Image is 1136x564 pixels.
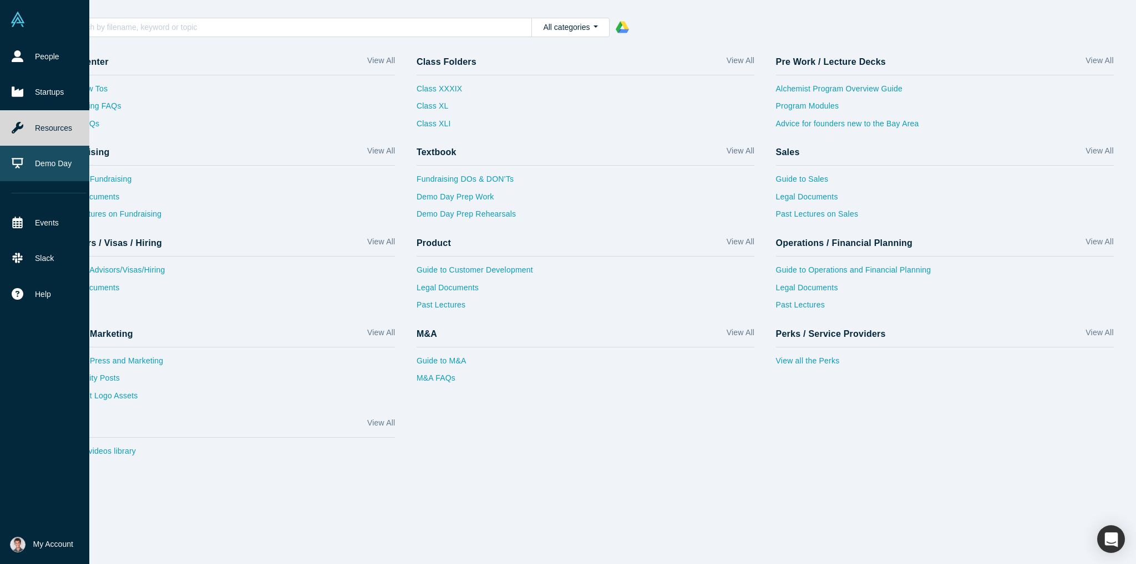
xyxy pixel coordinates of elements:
[417,355,754,373] a: Guide to M&A
[776,355,1114,373] a: View all the Perks
[417,83,462,101] a: Class XXXIX
[417,173,754,191] a: Fundraising DOs & DON’Ts
[417,299,754,317] a: Past Lectures
[776,173,1114,191] a: Guide to Sales
[10,12,26,27] img: Alchemist Vault Logo
[57,191,395,209] a: Legal Documents
[776,329,886,339] h4: Perks / Service Providers
[1086,145,1113,161] a: View All
[57,390,395,408] a: Alchemist Logo Assets
[367,55,395,71] a: View All
[57,282,395,300] a: Legal Documents
[417,118,462,136] a: Class XLI
[1086,327,1113,343] a: View All
[57,208,395,226] a: Past Lectures on Fundraising
[417,147,457,157] h4: Textbook
[776,118,1114,136] a: Advice for founders new to the Bay Area
[417,208,754,226] a: Demo Day Prep Rehearsals
[57,372,395,390] a: Community Posts
[417,57,476,67] h4: Class Folders
[776,147,800,157] h4: Sales
[417,100,462,118] a: Class XL
[10,537,26,552] img: Satyam Goel's Account
[727,145,754,161] a: View All
[57,329,133,339] h4: Press / Marketing
[417,264,754,282] a: Guide to Customer Development
[57,173,395,191] a: Guide to Fundraising
[367,145,395,161] a: View All
[417,372,754,390] a: M&A FAQs
[417,282,754,300] a: Legal Documents
[531,18,610,37] button: All categories
[57,238,162,248] h4: Advisors / Visas / Hiring
[417,238,451,248] h4: Product
[727,236,754,252] a: View All
[776,83,1114,101] a: Alchemist Program Overview Guide
[367,236,395,252] a: View All
[35,289,51,300] span: Help
[367,417,395,433] a: View All
[417,191,754,209] a: Demo Day Prep Work
[727,55,754,71] a: View All
[69,20,532,34] input: Search by filename, keyword or topic
[776,238,913,248] h4: Operations / Financial Planning
[727,327,754,343] a: View All
[33,539,73,550] span: My Account
[776,264,1114,282] a: Guide to Operations and Financial Planning
[57,118,395,136] a: Sales FAQs
[57,100,395,118] a: Fundraising FAQs
[776,299,1114,317] a: Past Lectures
[417,329,437,339] h4: M&A
[776,208,1114,226] a: Past Lectures on Sales
[57,264,395,282] a: Guide to Advisors/Visas/Hiring
[367,327,395,343] a: View All
[57,445,395,463] a: Visit our videos library
[57,83,395,101] a: Vault How Tos
[776,100,1114,118] a: Program Modules
[10,537,73,552] button: My Account
[1086,55,1113,71] a: View All
[57,355,395,373] a: Guide to Press and Marketing
[776,282,1114,300] a: Legal Documents
[776,57,886,67] h4: Pre Work / Lecture Decks
[1086,236,1113,252] a: View All
[776,191,1114,209] a: Legal Documents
